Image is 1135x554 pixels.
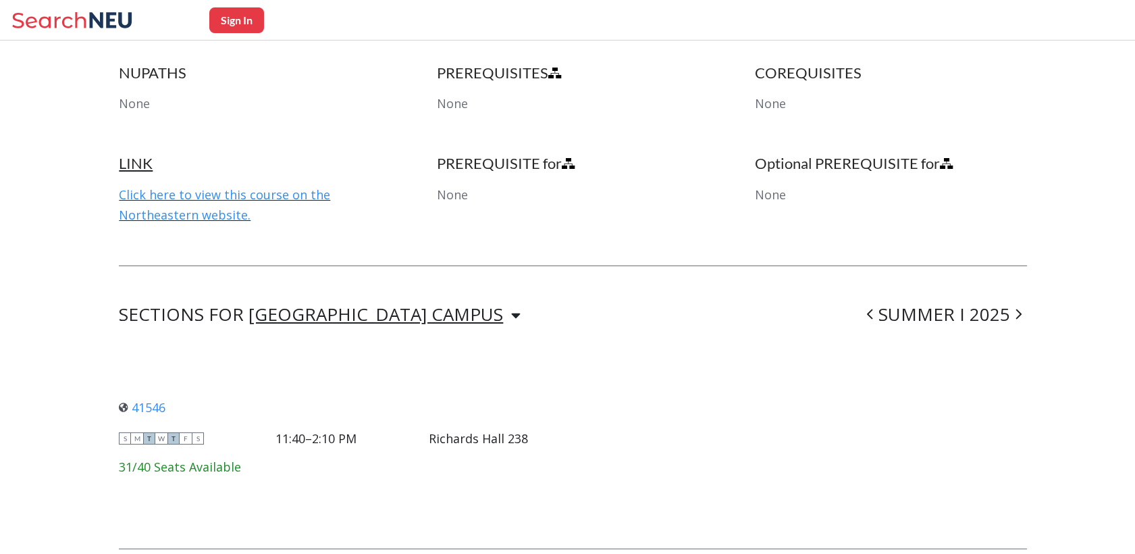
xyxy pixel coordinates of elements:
h4: NUPATHS [119,64,391,82]
span: T [167,432,180,445]
h4: LINK [119,154,391,173]
span: W [155,432,167,445]
div: Richards Hall 238 [428,431,527,446]
span: None [755,186,786,203]
h4: PREREQUISITE for [437,154,709,173]
h4: COREQUISITES [755,64,1027,82]
div: SECTIONS FOR [119,307,521,323]
h4: PREREQUISITES [437,64,709,82]
span: None [119,95,150,111]
span: None [755,95,786,111]
div: [GEOGRAPHIC_DATA] CAMPUS [248,307,503,322]
div: SUMMER I 2025 [862,307,1027,323]
span: S [192,432,204,445]
span: S [119,432,131,445]
span: M [131,432,143,445]
span: F [180,432,192,445]
h4: Optional PREREQUISITE for [755,154,1027,173]
a: Click here to view this course on the Northeastern website. [119,186,330,223]
span: None [437,186,468,203]
div: 11:40–2:10 PM [275,431,357,446]
span: T [143,432,155,445]
button: Sign In [209,7,264,33]
a: 41546 [119,399,165,415]
div: 31/40 Seats Available [119,459,527,474]
span: None [437,95,468,111]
